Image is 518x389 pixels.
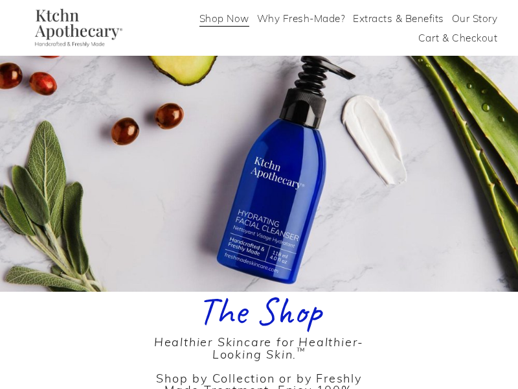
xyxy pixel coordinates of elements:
[21,8,131,47] img: Ktchn Apothecary
[197,286,321,335] span: The Shop
[257,8,346,28] a: Why Fresh-Made?
[199,8,249,28] a: Shop Now
[297,344,306,357] sup: ™
[154,333,364,362] em: Healthier Skincare for Healthier-Looking Skin.
[452,8,498,28] a: Our Story
[418,28,498,48] a: Cart & Checkout
[353,8,444,28] a: Extracts & Benefits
